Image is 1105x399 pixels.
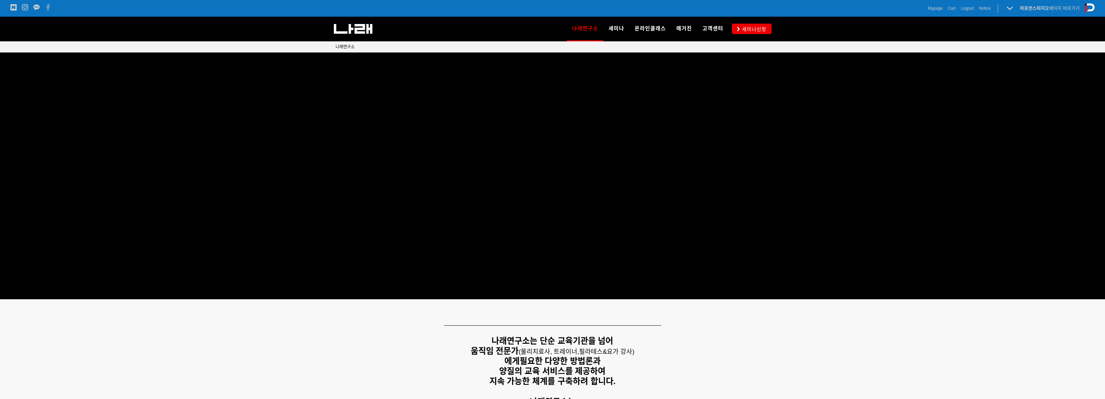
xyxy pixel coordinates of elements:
[519,348,579,355] span: (
[697,17,728,41] a: 고객센터
[521,348,579,355] span: 물리치료사, 트레이너,
[336,43,355,50] a: 나래연구소
[579,348,634,355] span: 필라테스&요가 강사)
[336,44,355,49] span: 나래연구소
[567,17,603,41] a: 나래연구소
[740,26,766,33] span: 세미나신청
[609,25,624,32] span: 세미나
[489,376,616,386] strong: 지속 가능한 체계를 구축하려 합니다.
[471,346,519,356] strong: 움직임 전문가
[732,24,772,34] a: 세미나신청
[702,25,723,32] span: 고객센터
[961,5,974,12] a: Logout
[948,5,956,12] a: Cart
[499,366,605,376] strong: 양질의 교육 서비스를 제공하여
[676,25,692,32] span: 매거진
[979,5,991,12] a: Notice
[928,5,943,12] a: Mypage
[1020,6,1080,11] a: 퍼포먼스피지오페이지 바로가기
[635,25,666,32] span: 온라인클래스
[671,17,697,41] a: 매거진
[492,336,613,345] strong: 나래연구소는 단순 교육기관을 넘어
[520,356,601,366] strong: 필요한 다양한 방법론과
[572,23,598,34] span: 나래연구소
[1020,6,1049,11] strong: 퍼포먼스피지오
[629,17,671,41] a: 온라인클래스
[504,356,520,366] strong: 에게
[603,17,629,41] a: 세미나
